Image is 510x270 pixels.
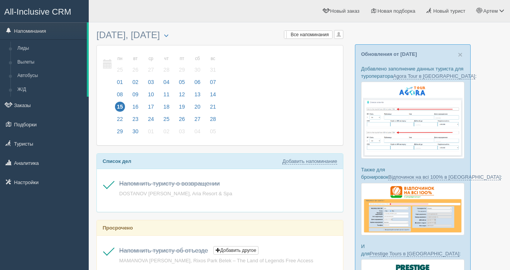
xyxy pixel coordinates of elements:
a: 22 [113,115,127,127]
a: All-Inclusive CRM [0,0,88,22]
a: 17 [144,102,158,115]
span: 29 [177,65,187,75]
a: 13 [190,90,205,102]
a: 27 [190,115,205,127]
a: 14 [206,90,218,102]
a: Напомнить туристу об отъезде [119,247,208,254]
span: 21 [208,102,218,112]
span: 20 [193,102,203,112]
span: 01 [115,77,125,87]
span: × [458,50,463,59]
p: И для : [361,243,464,257]
a: 04 [159,78,174,90]
span: All-Inclusive CRM [4,7,71,17]
button: Close [458,50,463,59]
small: пн [115,55,125,62]
a: Лиды [14,42,87,55]
span: 05 [177,77,187,87]
a: 12 [175,90,189,102]
span: Новый заказ [330,8,360,14]
a: 02 [159,127,174,139]
span: 14 [208,89,218,99]
a: 15 [113,102,127,115]
img: agora-tour-%D1%84%D0%BE%D1%80%D0%BC%D0%B0-%D0%B1%D1%80%D0%BE%D0%BD%D1%8E%D0%B2%D0%B0%D0%BD%D0%BD%... [361,82,464,159]
span: 12 [177,89,187,99]
img: otdihnavse100--%D1%84%D0%BE%D1%80%D0%BC%D0%B0-%D0%B1%D1%80%D0%BE%D0%BD%D0%B8%D1%80%D0%BE%D0%B2%D0... [361,183,464,235]
a: 01 [144,127,158,139]
a: сб 30 [190,51,205,78]
span: 03 [146,77,156,87]
a: 08 [113,90,127,102]
a: 11 [159,90,174,102]
span: 31 [208,65,218,75]
a: вс 31 [206,51,218,78]
a: Відпочинок на всі 100% в [GEOGRAPHIC_DATA] [388,174,500,180]
span: 13 [193,89,203,99]
a: ср 27 [144,51,158,78]
span: 19 [177,102,187,112]
a: Добавить напоминание [282,158,337,164]
span: 05 [208,126,218,136]
span: 25 [115,65,125,75]
span: 28 [162,65,172,75]
span: 03 [177,126,187,136]
small: чт [162,55,172,62]
small: вс [208,55,218,62]
a: 07 [206,78,218,90]
span: 28 [208,114,218,124]
span: 24 [146,114,156,124]
a: Вылеты [14,55,87,69]
a: вт 26 [128,51,143,78]
span: 26 [177,114,187,124]
a: 05 [175,78,189,90]
span: Артем [483,8,498,14]
a: Автобусы [14,69,87,83]
span: 09 [130,89,140,99]
a: Prestige Tours в [GEOGRAPHIC_DATA] [370,251,459,257]
a: 09 [128,90,143,102]
span: 27 [193,114,203,124]
a: 03 [144,78,158,90]
span: Все напоминания [291,32,329,37]
span: 02 [162,126,172,136]
span: DOSTANOV [PERSON_NAME], Aria Resort & Spa [119,191,232,196]
a: 02 [128,78,143,90]
a: 30 [128,127,143,139]
span: 01 [146,126,156,136]
a: 28 [206,115,218,127]
a: пн 25 [113,51,127,78]
span: 25 [162,114,172,124]
span: 27 [146,65,156,75]
small: вт [130,55,140,62]
b: Список дел [103,158,131,164]
span: 17 [146,102,156,112]
b: Просрочено [103,225,133,231]
small: сб [193,55,203,62]
a: 23 [128,115,143,127]
a: 05 [206,127,218,139]
a: Напомнить туристу о возвращении [119,180,220,187]
p: Также для бронировок : [361,166,464,181]
a: чт 28 [159,51,174,78]
span: 06 [193,77,203,87]
span: 29 [115,126,125,136]
a: 06 [190,78,205,90]
a: 16 [128,102,143,115]
a: 29 [113,127,127,139]
small: ср [146,55,156,62]
a: 10 [144,90,158,102]
span: 04 [193,126,203,136]
a: 24 [144,115,158,127]
span: 07 [208,77,218,87]
h3: [DATE], [DATE] [96,30,343,41]
span: 26 [130,65,140,75]
span: Новая подборка [377,8,415,14]
span: 30 [193,65,203,75]
a: пт 29 [175,51,189,78]
p: Добавлено заполнение данных туриста для туроператора : [361,65,464,80]
a: 18 [159,102,174,115]
a: 04 [190,127,205,139]
button: Добавить другое [213,246,258,255]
